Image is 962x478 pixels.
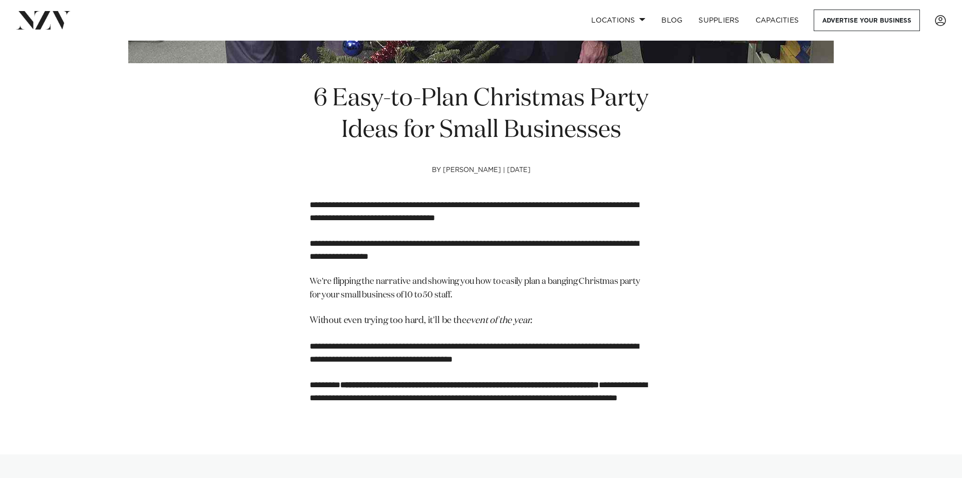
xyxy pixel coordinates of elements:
em: event of the year. [466,316,532,325]
p: Paragraph block [310,199,652,225]
p: Paragraph block [310,340,652,367]
img: nzv-logo.png [16,11,71,29]
h1: 6 Easy-to-Plan Christmas Party Ideas for Small Businesses [310,83,652,146]
a: BLOG [653,10,690,31]
p: Paragraph block [310,237,652,264]
h4: by [PERSON_NAME] | [DATE] [310,167,652,199]
a: Advertise your business [814,10,920,31]
p: Paragraph block [310,379,652,418]
a: Locations [583,10,653,31]
a: Capacities [748,10,807,31]
a: SUPPLIERS [690,10,747,31]
p: We're flipping the narrative and showing you how to easily plan a banging Christmas party for you... [310,275,652,302]
span: Without even trying too hard, it'll be the [310,316,466,325]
